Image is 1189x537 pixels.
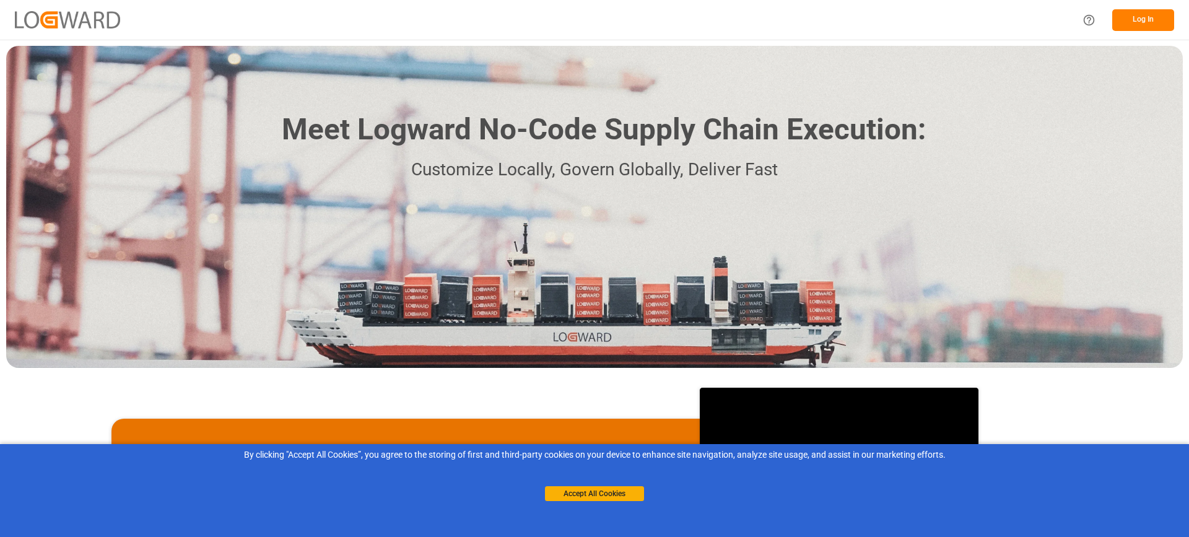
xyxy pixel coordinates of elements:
[9,448,1180,461] div: By clicking "Accept All Cookies”, you agree to the storing of first and third-party cookies on yo...
[263,156,926,184] p: Customize Locally, Govern Globally, Deliver Fast
[282,108,926,152] h1: Meet Logward No-Code Supply Chain Execution:
[1112,9,1174,31] button: Log In
[15,11,120,28] img: Logward_new_orange.png
[1075,6,1103,34] button: Help Center
[545,486,644,501] button: Accept All Cookies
